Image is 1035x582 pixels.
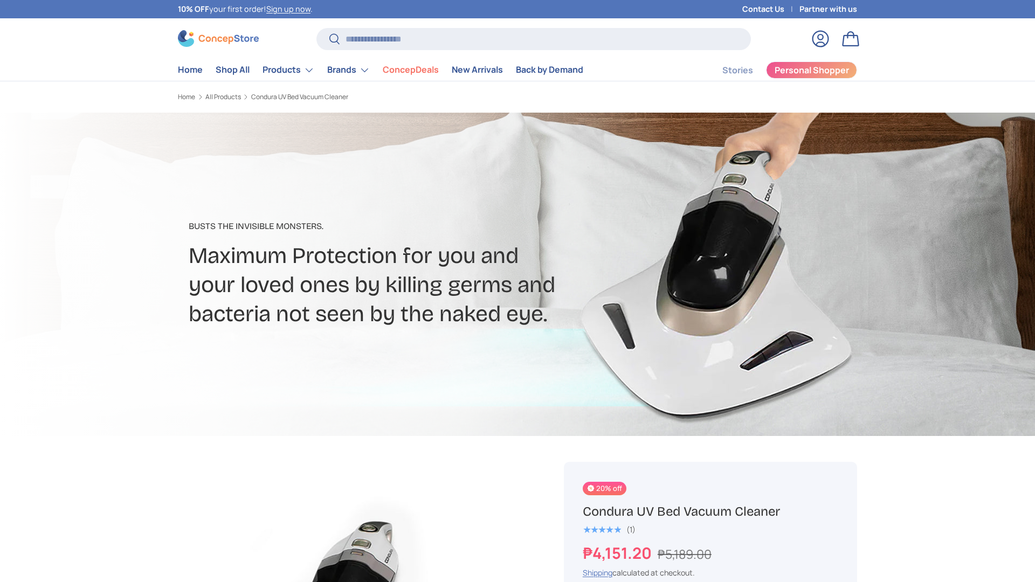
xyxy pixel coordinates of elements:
[178,3,313,15] p: your first order! .
[321,59,376,81] summary: Brands
[178,59,203,80] a: Home
[178,59,583,81] nav: Primary
[583,503,838,520] h1: Condura UV Bed Vacuum Cleaner
[263,59,314,81] a: Products
[583,567,838,578] div: calculated at checkout.
[658,545,712,563] s: ₱5,189.00
[626,525,636,533] div: (1)
[452,59,503,80] a: New Arrivals
[178,30,259,47] img: ConcepStore
[583,523,636,535] a: 5.0 out of 5.0 stars (1)
[189,241,603,329] h2: Maximum Protection for you and your loved ones by killing germs and bacteria not seen by the nake...
[251,94,348,100] a: Condura UV Bed Vacuum Cleaner
[189,220,603,233] p: Busts The Invisible Monsters​.
[775,66,849,74] span: Personal Shopper
[696,59,857,81] nav: Secondary
[205,94,241,100] a: All Products
[178,94,195,100] a: Home
[178,92,538,102] nav: Breadcrumbs
[742,3,799,15] a: Contact Us
[256,59,321,81] summary: Products
[327,59,370,81] a: Brands
[799,3,857,15] a: Partner with us
[266,4,310,14] a: Sign up now
[516,59,583,80] a: Back by Demand
[216,59,250,80] a: Shop All
[583,542,654,564] strong: ₱4,151.20
[583,524,621,535] span: ★★★★★
[583,482,626,495] span: 20% off
[722,60,753,81] a: Stories
[583,567,612,578] a: Shipping
[383,59,439,80] a: ConcepDeals
[766,61,857,79] a: Personal Shopper
[583,525,621,535] div: 5.0 out of 5.0 stars
[178,4,209,14] strong: 10% OFF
